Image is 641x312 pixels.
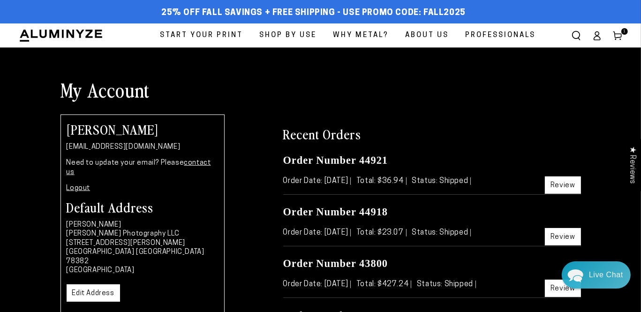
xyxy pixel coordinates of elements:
[67,284,120,302] a: Edit Address
[283,206,388,218] a: Order Number 44918
[67,143,219,152] p: [EMAIL_ADDRESS][DOMAIN_NAME]
[458,23,543,47] a: Professionals
[161,8,466,18] span: 25% off FALL Savings + Free Shipping - Use Promo Code: FALL2025
[405,29,449,42] span: About Us
[333,29,389,42] span: Why Metal?
[623,28,626,35] span: 1
[68,14,92,38] img: Marie J
[88,14,112,38] img: John
[252,23,324,47] a: Shop By Use
[623,139,641,191] div: Click to open Judge.me floating reviews tab
[107,14,132,38] img: Helga
[465,29,535,42] span: Professionals
[67,221,219,275] p: [PERSON_NAME] [PERSON_NAME] Photography LLC [STREET_ADDRESS][PERSON_NAME] [GEOGRAPHIC_DATA] [GEOG...
[67,200,219,213] h3: Default Address
[101,209,127,217] span: Re:amaze
[259,29,317,42] span: Shop By Use
[283,177,351,185] span: Order Date: [DATE]
[283,229,351,236] span: Order Date: [DATE]
[19,29,103,43] img: Aluminyze
[545,176,581,194] a: Review
[63,225,136,240] a: Send a Message
[160,29,243,42] span: Start Your Print
[545,228,581,245] a: Review
[14,44,186,52] div: We usually reply in a few minutes at this time of day.
[60,77,581,102] h1: My Account
[283,258,388,269] a: Order Number 43800
[356,229,407,236] span: Total: $23.07
[283,281,351,288] span: Order Date: [DATE]
[326,23,396,47] a: Why Metal?
[283,125,581,142] h2: Recent Orders
[67,185,90,192] a: Logout
[412,177,471,185] span: Status: Shipped
[566,25,587,46] summary: Search our site
[545,280,581,297] a: Review
[67,159,219,177] p: Need to update your email? Please
[398,23,456,47] a: About Us
[67,122,219,136] h2: [PERSON_NAME]
[72,211,127,216] span: We run on
[67,160,211,176] a: contact us
[562,261,631,289] div: Chat widget toggle
[356,281,411,288] span: Total: $427.24
[417,281,476,288] span: Status: Shipped
[589,261,623,289] div: Contact Us Directly
[153,23,250,47] a: Start Your Print
[412,229,471,236] span: Status: Shipped
[283,154,388,166] a: Order Number 44921
[356,177,407,185] span: Total: $36.94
